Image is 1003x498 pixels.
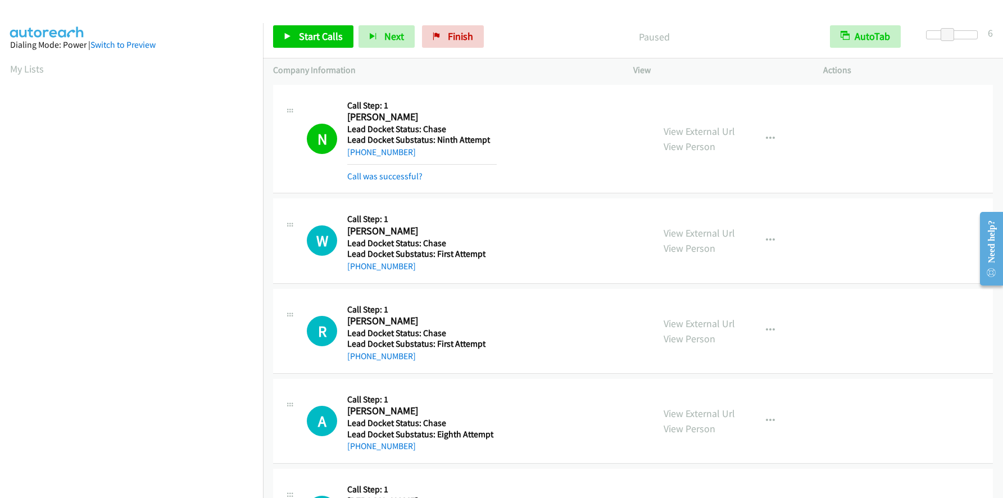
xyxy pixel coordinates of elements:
[273,25,353,48] a: Start Calls
[823,64,993,77] p: Actions
[347,338,497,350] h5: Lead Docket Substatus: First Attempt
[347,418,497,429] h5: Lead Docket Status: Chase
[347,315,497,328] h2: [PERSON_NAME]
[633,64,803,77] p: View
[347,405,497,418] h2: [PERSON_NAME]
[664,140,715,153] a: View Person
[499,29,810,44] p: Paused
[347,171,423,182] a: Call was successful?
[347,484,497,495] h5: Call Step: 1
[664,317,735,330] a: View External Url
[347,394,497,405] h5: Call Step: 1
[347,351,416,361] a: [PHONE_NUMBER]
[347,441,416,451] a: [PHONE_NUMBER]
[830,25,901,48] button: AutoTab
[347,111,497,124] h2: [PERSON_NAME]
[358,25,415,48] button: Next
[448,30,473,43] span: Finish
[347,147,416,157] a: [PHONE_NUMBER]
[273,64,613,77] p: Company Information
[307,316,337,346] h1: R
[347,328,497,339] h5: Lead Docket Status: Chase
[347,214,497,225] h5: Call Step: 1
[347,248,497,260] h5: Lead Docket Substatus: First Attempt
[664,125,735,138] a: View External Url
[90,39,156,50] a: Switch to Preview
[347,261,416,271] a: [PHONE_NUMBER]
[970,204,1003,293] iframe: Resource Center
[10,62,44,75] a: My Lists
[664,407,735,420] a: View External Url
[347,134,497,146] h5: Lead Docket Substatus: Ninth Attempt
[384,30,404,43] span: Next
[422,25,484,48] a: Finish
[307,124,337,154] h1: N
[10,38,253,52] div: Dialing Mode: Power |
[307,406,337,436] h1: A
[664,332,715,345] a: View Person
[988,25,993,40] div: 6
[664,227,735,239] a: View External Url
[307,406,337,436] div: The call is yet to be attempted
[299,30,343,43] span: Start Calls
[347,124,497,135] h5: Lead Docket Status: Chase
[664,422,715,435] a: View Person
[307,225,337,256] h1: W
[664,242,715,255] a: View Person
[347,429,497,440] h5: Lead Docket Substatus: Eighth Attempt
[347,238,497,249] h5: Lead Docket Status: Chase
[347,304,497,315] h5: Call Step: 1
[347,225,497,238] h2: [PERSON_NAME]
[347,100,497,111] h5: Call Step: 1
[307,316,337,346] div: The call is yet to be attempted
